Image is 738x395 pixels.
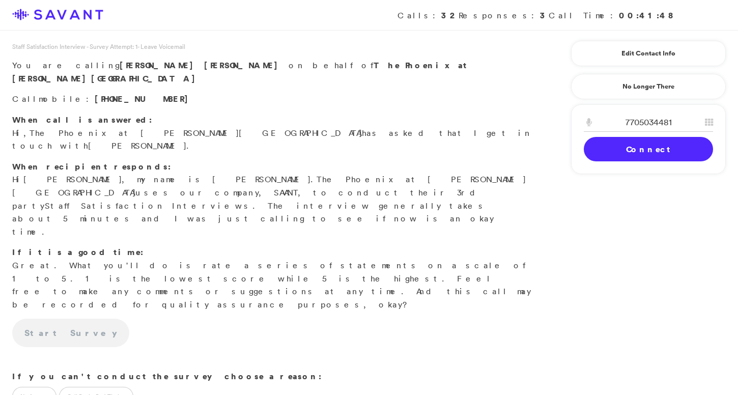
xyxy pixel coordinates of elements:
span: Staff Satisfaction Interview [45,201,244,211]
span: The Phoenix at [PERSON_NAME][GEOGRAPHIC_DATA] [12,174,526,197]
strong: When recipient responds: [12,161,171,172]
span: The Phoenix at [PERSON_NAME][GEOGRAPHIC_DATA] [30,128,362,138]
a: Edit Contact Info [584,45,713,62]
strong: If it is a good time: [12,246,144,258]
p: Hi , my name is [PERSON_NAME]. uses our company, SAVANT, to conduct their 3rd party s. The interv... [12,160,532,239]
span: [PERSON_NAME] [88,140,186,151]
span: [PERSON_NAME] [204,60,283,71]
a: No Longer There [571,74,726,99]
span: mobile [39,94,86,104]
strong: The Phoenix at [PERSON_NAME][GEOGRAPHIC_DATA] [12,60,468,84]
p: You are calling on behalf of [12,59,532,85]
span: Staff Satisfaction Interview - Survey Attempt: 1 - Leave Voicemail [12,42,185,51]
span: [PERSON_NAME] [23,174,122,184]
a: Start Survey [12,319,129,347]
a: Connect [584,137,713,161]
strong: 3 [540,10,549,21]
p: Hi, has asked that I get in touch with . [12,114,532,153]
strong: When call is answered: [12,114,152,125]
span: [PERSON_NAME] [120,60,198,71]
strong: 00:41:48 [619,10,675,21]
p: Call : [12,93,532,106]
strong: 32 [441,10,459,21]
span: [PHONE_NUMBER] [95,93,193,104]
strong: If you can't conduct the survey choose a reason: [12,371,322,382]
p: Great. What you'll do is rate a series of statements on a scale of 1 to 5. 1 is the lowest score ... [12,246,532,311]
